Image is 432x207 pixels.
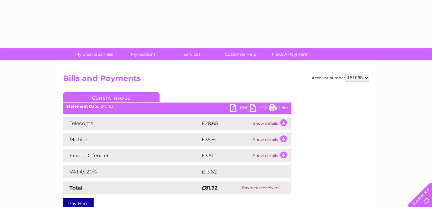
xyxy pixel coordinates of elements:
[250,104,269,113] a: CSV
[165,48,218,60] a: Services
[68,48,121,60] a: My Clear Business
[202,185,217,191] strong: £81.72
[63,104,291,109] div: [DATE]
[66,104,99,109] b: Statement Date:
[116,48,170,60] a: My Account
[230,104,250,113] a: PDF
[229,182,291,194] td: Payment received
[214,48,267,60] a: Customer Help
[200,149,251,162] td: £3.51
[200,117,251,130] td: £28.68
[312,74,369,82] div: Account number
[69,185,83,191] strong: Total
[63,149,200,162] td: Fraud Defender
[63,92,160,102] a: Current Invoice
[251,149,291,162] td: Show details
[200,133,251,146] td: £35.91
[251,117,291,130] td: Show details
[63,117,200,130] td: Telecoms
[269,104,288,113] a: Print
[251,133,291,146] td: Show details
[63,165,200,178] td: VAT @ 20%
[63,74,369,86] h2: Bills and Payments
[200,165,278,178] td: £13.62
[263,48,316,60] a: Make A Payment
[63,133,200,146] td: Mobile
